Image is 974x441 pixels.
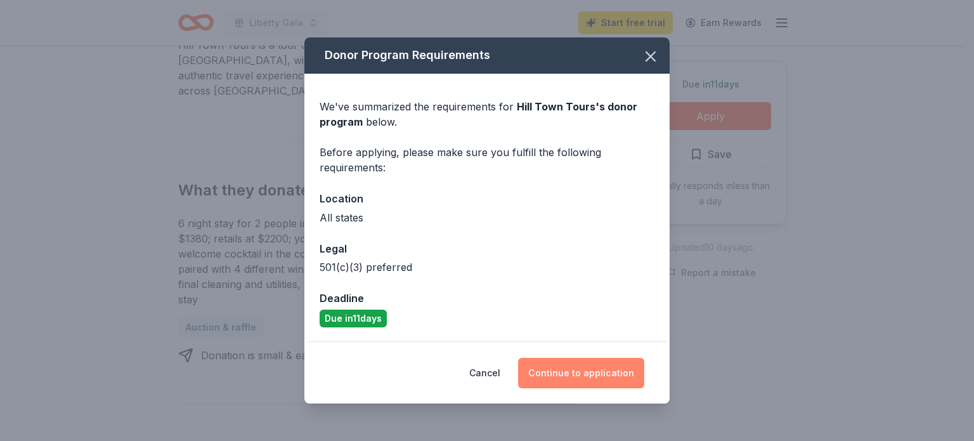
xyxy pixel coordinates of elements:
[320,210,654,225] div: All states
[320,99,654,129] div: We've summarized the requirements for below.
[320,290,654,306] div: Deadline
[518,358,644,388] button: Continue to application
[320,145,654,175] div: Before applying, please make sure you fulfill the following requirements:
[469,358,500,388] button: Cancel
[320,240,654,257] div: Legal
[304,37,670,74] div: Donor Program Requirements
[320,260,654,275] div: 501(c)(3) preferred
[320,190,654,207] div: Location
[320,310,387,327] div: Due in 11 days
